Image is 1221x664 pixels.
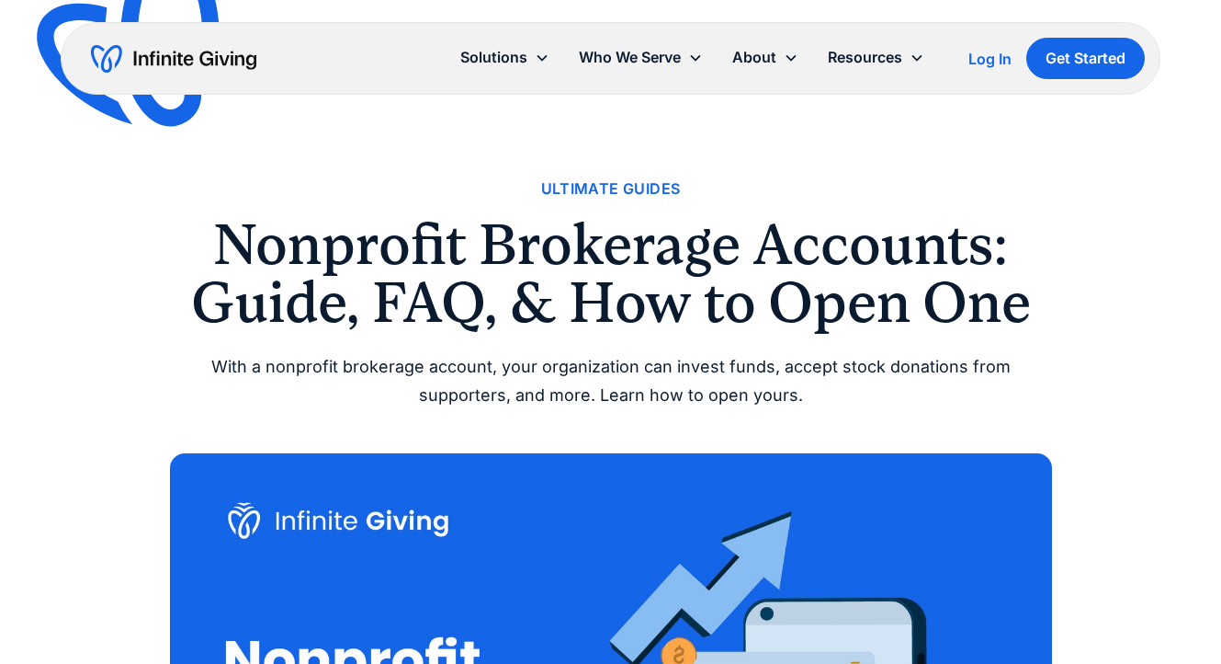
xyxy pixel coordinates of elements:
[446,38,564,77] div: Solutions
[541,177,681,201] a: Ultimate Guides
[968,48,1012,70] a: Log In
[91,44,256,74] a: home
[718,38,813,77] div: About
[813,38,939,77] div: Resources
[460,45,527,70] div: Solutions
[828,45,902,70] div: Resources
[1026,38,1145,79] a: Get Started
[170,353,1052,409] div: With a nonprofit brokerage account, your organization can invest funds, accept stock donations fr...
[968,52,1012,66] div: Log In
[170,216,1052,331] h1: Nonprofit Brokerage Accounts: Guide, FAQ, & How to Open One
[564,38,718,77] div: Who We Serve
[579,45,681,70] div: Who We Serve
[732,45,776,70] div: About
